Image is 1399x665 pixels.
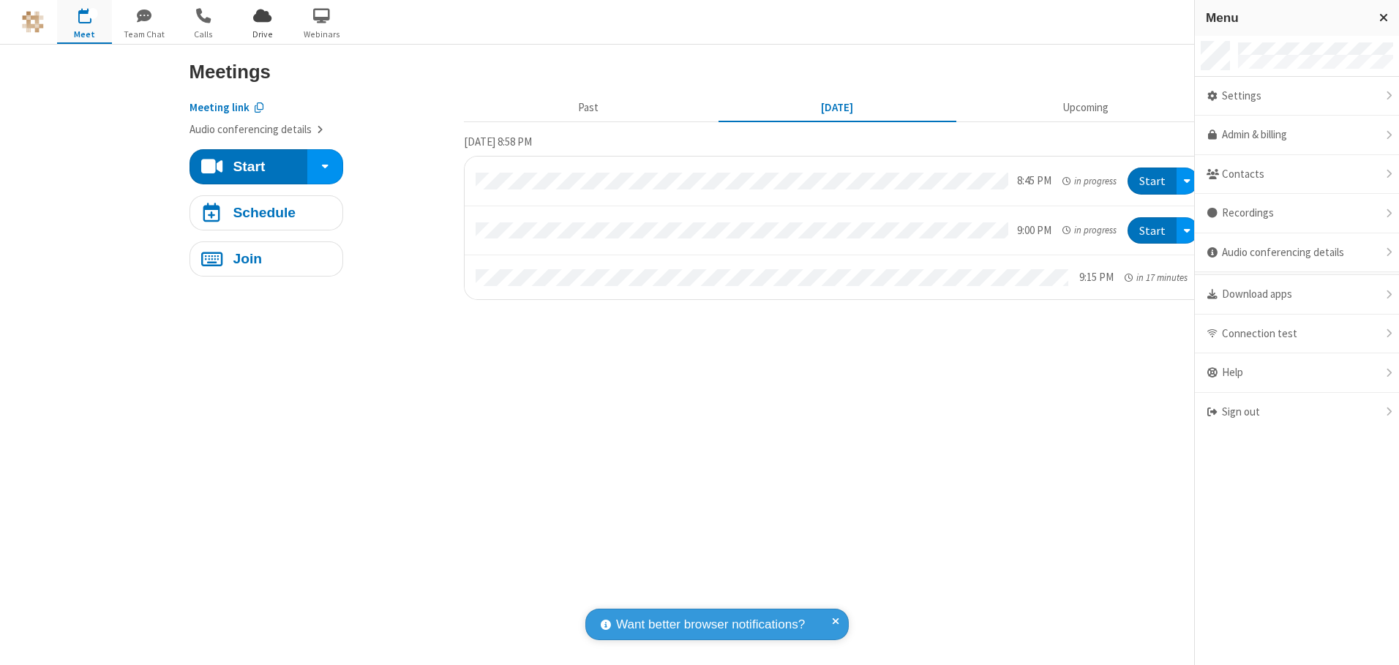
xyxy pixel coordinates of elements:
em: in progress [1062,223,1116,237]
div: 9:15 PM [1079,269,1114,286]
a: Admin & billing [1195,116,1399,155]
div: Connection test [1195,315,1399,354]
div: Start conference options [307,149,342,184]
span: Calls [176,28,230,41]
h4: Start [233,159,265,173]
section: Account details [190,89,453,138]
em: in progress [1062,174,1116,188]
span: Drive [235,28,290,41]
div: Contacts [1195,155,1399,195]
section: Today's Meetings [464,133,1210,300]
div: Sign out [1195,393,1399,432]
h4: Schedule [233,206,296,219]
span: Copy my meeting room link [190,100,250,114]
button: Upcoming [967,94,1204,122]
button: Copy my meeting room link [190,99,264,116]
div: 9:00 PM [1017,222,1051,239]
button: Start [190,149,309,184]
span: Team Chat [116,28,171,41]
div: 2 [88,8,97,19]
div: Settings [1195,77,1399,116]
span: Want better browser notifications? [616,615,805,634]
div: Recordings [1195,194,1399,233]
span: [DATE] 8:58 PM [464,135,532,149]
button: Join [190,241,343,277]
button: Past [469,94,707,122]
button: Start [1128,168,1177,195]
img: QA Selenium DO NOT DELETE OR CHANGE [22,11,44,33]
div: Help [1195,353,1399,393]
div: 8:45 PM [1017,173,1051,189]
button: Start [1128,217,1177,244]
h4: Join [233,252,262,266]
div: Open menu [1177,168,1199,195]
span: Webinars [294,28,349,41]
h3: Menu [1206,11,1366,25]
span: Meet [57,28,112,41]
span: in 17 minutes [1136,271,1188,284]
button: Schedule [190,195,343,230]
div: Audio conferencing details [1195,233,1399,273]
h3: Meetings [190,61,1210,82]
button: [DATE] [718,94,956,122]
button: Audio conferencing details [190,121,323,138]
div: Open menu [1177,217,1199,244]
div: Download apps [1195,275,1399,315]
